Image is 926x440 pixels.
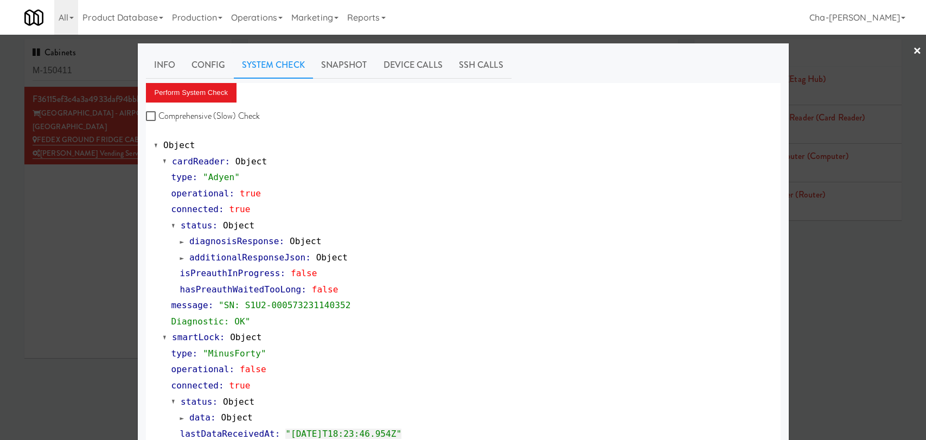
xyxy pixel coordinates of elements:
span: lastDataReceivedAt [180,429,275,439]
span: : [280,268,285,278]
button: Perform System Check [146,83,237,103]
a: System Check [234,52,313,79]
span: status [181,397,212,407]
span: Object [223,220,254,231]
span: Object [223,397,254,407]
a: SSH Calls [451,52,512,79]
span: additionalResponseJson [189,252,305,263]
span: : [219,380,224,391]
span: operational [171,188,229,199]
a: Snapshot [313,52,375,79]
span: false [312,284,339,295]
span: Object [163,140,195,150]
span: : [220,332,225,342]
span: cardReader [172,156,225,167]
span: data [189,412,210,423]
label: Comprehensive (Slow) Check [146,108,260,124]
span: true [229,380,251,391]
span: Object [235,156,267,167]
span: Object [230,332,261,342]
span: : [208,300,214,310]
a: × [913,35,922,68]
span: : [192,348,197,359]
span: hasPreauthWaitedTooLong [180,284,302,295]
span: true [229,204,251,214]
span: "[DATE]T18:23:46.954Z" [285,429,401,439]
span: : [279,236,285,246]
span: : [225,156,230,167]
span: connected [171,204,219,214]
span: "MinusForty" [203,348,266,359]
span: : [212,397,218,407]
span: status [181,220,212,231]
span: : [229,364,235,374]
a: Device Calls [375,52,451,79]
span: isPreauthInProgress [180,268,280,278]
span: Object [290,236,321,246]
span: "SN: S1U2-000573231140352 Diagnostic: OK" [171,300,351,327]
span: : [212,220,218,231]
span: message [171,300,208,310]
span: type [171,348,193,359]
span: : [219,204,224,214]
span: "Adyen" [203,172,240,182]
span: Object [316,252,348,263]
a: Config [183,52,234,79]
span: : [210,412,216,423]
span: smartLock [172,332,220,342]
span: false [291,268,317,278]
span: : [301,284,306,295]
a: Info [146,52,183,79]
span: Object [221,412,252,423]
img: Micromart [24,8,43,27]
span: : [305,252,311,263]
span: false [240,364,266,374]
span: type [171,172,193,182]
span: : [229,188,235,199]
span: : [275,429,280,439]
span: connected [171,380,219,391]
span: : [192,172,197,182]
span: operational [171,364,229,374]
span: diagnosisResponse [189,236,279,246]
span: true [240,188,261,199]
input: Comprehensive (Slow) Check [146,112,158,121]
